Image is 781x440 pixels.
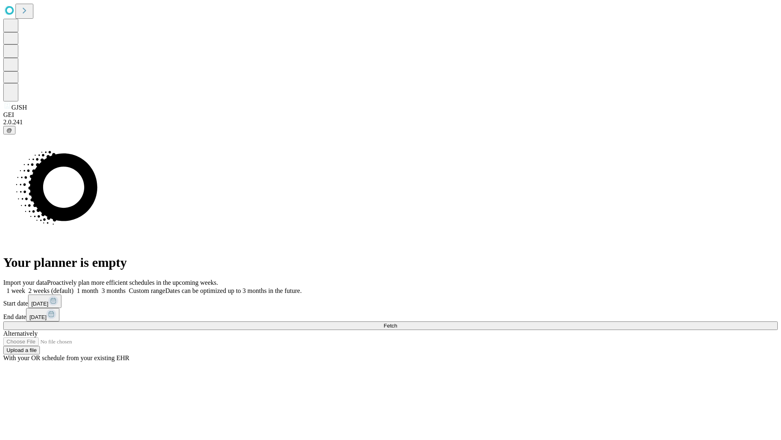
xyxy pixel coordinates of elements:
button: @ [3,126,15,134]
div: GEI [3,111,778,119]
span: With your OR schedule from your existing EHR [3,354,129,361]
span: 3 months [102,287,126,294]
span: Fetch [384,323,397,329]
button: Upload a file [3,346,40,354]
h1: Your planner is empty [3,255,778,270]
span: [DATE] [31,301,48,307]
button: [DATE] [26,308,59,321]
span: 1 week [7,287,25,294]
button: [DATE] [28,295,61,308]
div: Start date [3,295,778,308]
span: 1 month [77,287,98,294]
span: @ [7,127,12,133]
div: 2.0.241 [3,119,778,126]
span: Import your data [3,279,47,286]
button: Fetch [3,321,778,330]
span: [DATE] [29,314,46,320]
span: Alternatively [3,330,37,337]
span: Custom range [129,287,165,294]
span: GJSH [11,104,27,111]
span: Dates can be optimized up to 3 months in the future. [165,287,301,294]
div: End date [3,308,778,321]
span: 2 weeks (default) [28,287,74,294]
span: Proactively plan more efficient schedules in the upcoming weeks. [47,279,218,286]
